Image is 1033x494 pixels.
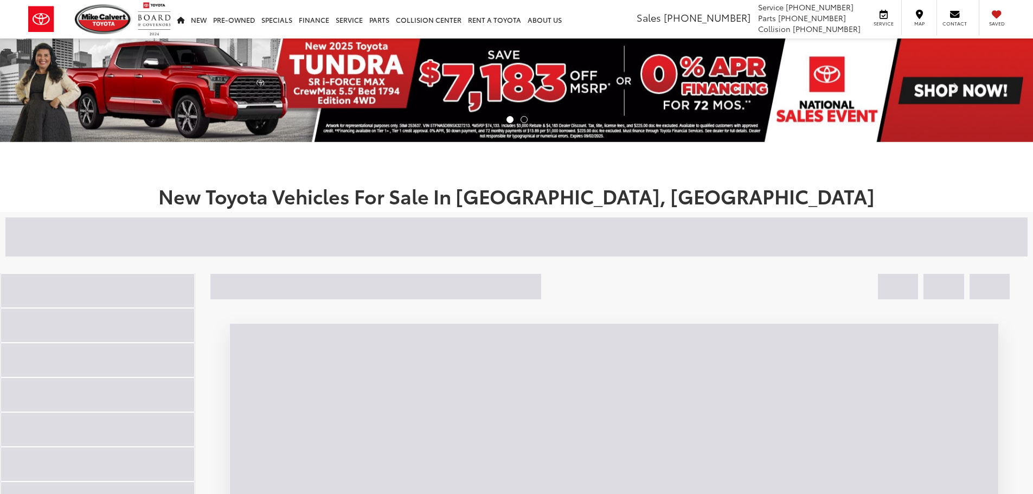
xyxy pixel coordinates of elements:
[793,23,861,34] span: [PHONE_NUMBER]
[758,12,776,23] span: Parts
[758,23,791,34] span: Collision
[75,4,132,34] img: Mike Calvert Toyota
[786,2,854,12] span: [PHONE_NUMBER]
[758,2,784,12] span: Service
[907,20,931,27] span: Map
[637,10,661,24] span: Sales
[985,20,1009,27] span: Saved
[778,12,846,23] span: [PHONE_NUMBER]
[664,10,750,24] span: [PHONE_NUMBER]
[871,20,896,27] span: Service
[942,20,967,27] span: Contact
